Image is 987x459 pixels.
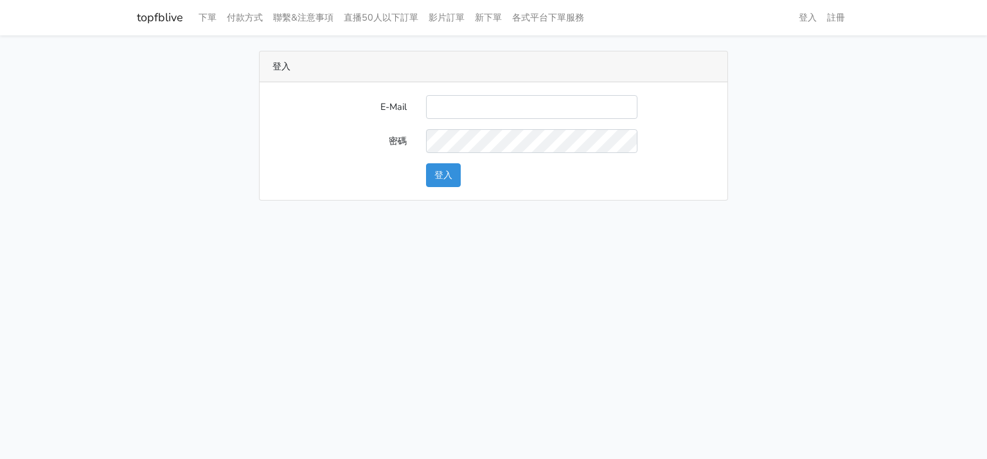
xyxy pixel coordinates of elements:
[507,5,589,30] a: 各式平台下單服務
[260,51,727,82] div: 登入
[268,5,339,30] a: 聯繫&注意事項
[423,5,470,30] a: 影片訂單
[193,5,222,30] a: 下單
[222,5,268,30] a: 付款方式
[263,95,416,119] label: E-Mail
[470,5,507,30] a: 新下單
[822,5,850,30] a: 註冊
[794,5,822,30] a: 登入
[137,5,183,30] a: topfblive
[263,129,416,153] label: 密碼
[426,163,461,187] button: 登入
[339,5,423,30] a: 直播50人以下訂單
